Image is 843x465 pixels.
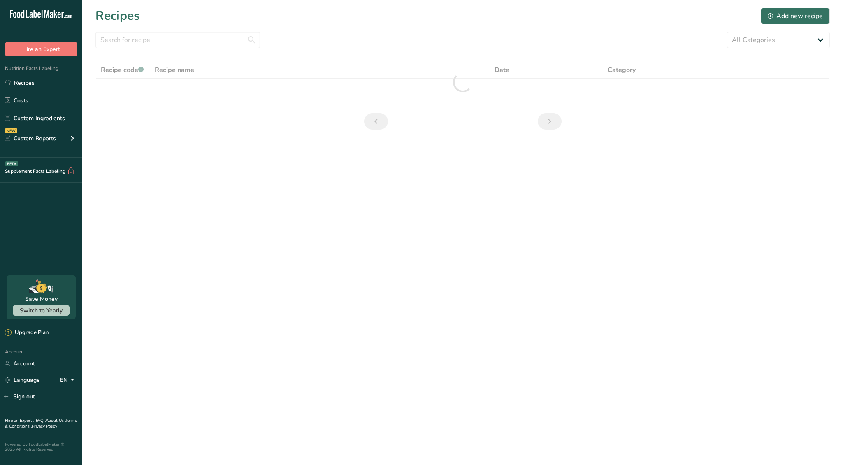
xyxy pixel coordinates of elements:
[25,295,58,303] div: Save Money
[364,113,388,130] a: Previous page
[5,442,77,452] div: Powered By FoodLabelMaker © 2025 All Rights Reserved
[5,134,56,143] div: Custom Reports
[32,423,57,429] a: Privacy Policy
[95,7,140,25] h1: Recipes
[5,418,77,429] a: Terms & Conditions .
[20,307,63,314] span: Switch to Yearly
[95,32,260,48] input: Search for recipe
[5,373,40,387] a: Language
[46,418,65,423] a: About Us .
[761,8,830,24] button: Add new recipe
[5,329,49,337] div: Upgrade Plan
[60,375,77,385] div: EN
[5,128,17,133] div: NEW
[5,42,77,56] button: Hire an Expert
[36,418,46,423] a: FAQ .
[5,418,34,423] a: Hire an Expert .
[5,161,18,166] div: BETA
[538,113,562,130] a: Next page
[13,305,70,316] button: Switch to Yearly
[768,11,823,21] div: Add new recipe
